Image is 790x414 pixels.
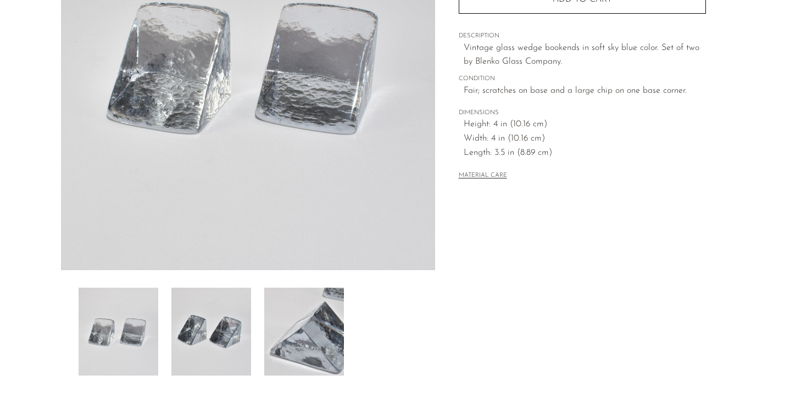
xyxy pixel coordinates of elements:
[264,288,344,376] img: Glass Wedge Bookends
[464,118,706,132] span: Height: 4 in (10.16 cm)
[459,172,507,180] button: MATERIAL CARE
[79,288,158,376] img: Glass Wedge Bookends
[464,43,699,66] span: Vintage glass wedge bookends in soft sky blue color. Set of two by Blenko Glass Company.
[459,74,706,84] span: CONDITION
[464,84,706,98] span: Fair; scratches on base and a large chip on one base corner.
[171,288,251,376] img: Glass Wedge Bookends
[464,132,706,146] span: Width: 4 in (10.16 cm)
[459,108,706,118] span: DIMENSIONS
[464,146,706,160] span: Length: 3.5 in (8.89 cm)
[459,31,706,41] span: DESCRIPTION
